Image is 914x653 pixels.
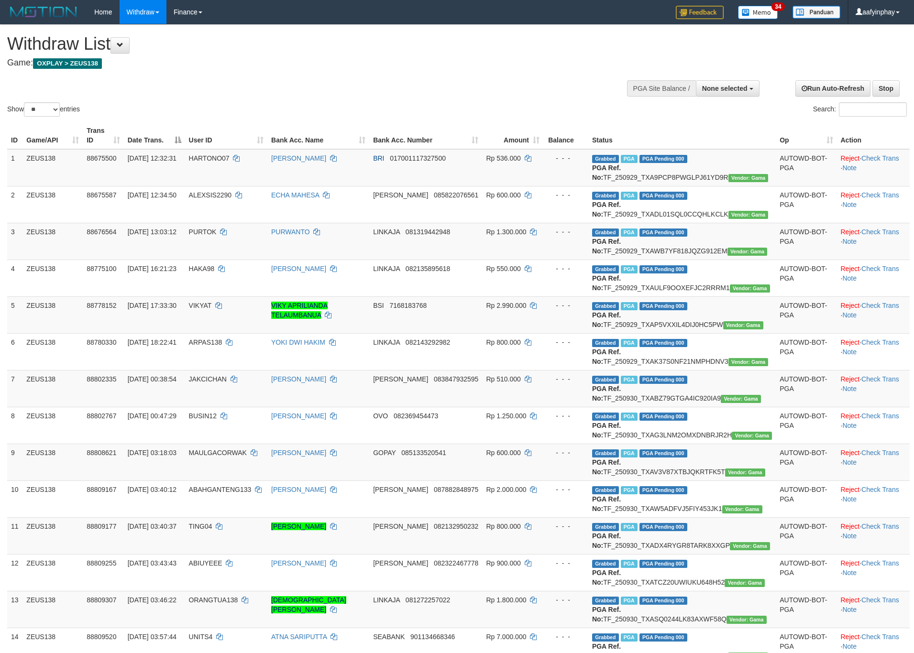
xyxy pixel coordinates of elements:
span: [DATE] 13:03:12 [128,228,176,236]
td: · · [837,296,910,333]
div: - - - [547,227,584,237]
span: [PERSON_NAME] [373,559,428,567]
span: 88809177 [87,522,116,530]
span: [DATE] 03:40:37 [128,522,176,530]
span: [DATE] 03:43:43 [128,559,176,567]
div: - - - [547,411,584,421]
td: TF_250929_TXAWB7YF818JQZG912EM [588,223,776,260]
th: Op: activate to sort column ascending [776,122,837,149]
b: PGA Ref. No: [592,532,621,549]
td: ZEUS138 [22,186,83,223]
a: Check Trans [861,449,899,457]
td: AUTOWD-BOT-PGA [776,370,837,407]
span: MAULGACORWAK [189,449,247,457]
div: - - - [547,301,584,310]
button: None selected [696,80,760,97]
span: LINKAJA [373,228,400,236]
a: Reject [841,412,860,420]
a: Reject [841,596,860,604]
a: Note [842,642,857,650]
span: Copy 085822076561 to clipboard [434,191,478,199]
span: Vendor URL: https://trx31.1velocity.biz [730,284,770,293]
th: User ID: activate to sort column ascending [185,122,267,149]
span: Vendor URL: https://trx31.1velocity.biz [728,211,769,219]
span: Marked by aafpengsreynich [621,192,638,200]
span: Marked by aafsreyleap [621,413,638,421]
td: · · [837,517,910,554]
span: Copy 082143292982 to clipboard [406,338,450,346]
b: PGA Ref. No: [592,311,621,328]
span: 88775100 [87,265,116,272]
td: TF_250930_TXABZ79GTGA4IC920IA9 [588,370,776,407]
td: ZEUS138 [22,260,83,296]
span: Vendor URL: https://trx31.1velocity.biz [722,505,762,513]
span: Rp 536.000 [486,154,520,162]
label: Search: [813,102,907,117]
td: ZEUS138 [22,554,83,591]
a: Check Trans [861,338,899,346]
td: AUTOWD-BOT-PGA [776,260,837,296]
td: · · [837,444,910,480]
td: AUTOWD-BOT-PGA [776,444,837,480]
span: 34 [771,2,784,11]
span: PGA Pending [639,523,687,531]
a: Reject [841,302,860,309]
a: Reject [841,559,860,567]
span: [DATE] 00:47:29 [128,412,176,420]
span: [PERSON_NAME] [373,486,428,493]
a: VIKY APRILIANDA TELAUMBANUA [271,302,328,319]
span: 88676564 [87,228,116,236]
td: ZEUS138 [22,149,83,186]
td: · · [837,260,910,296]
a: Reject [841,191,860,199]
input: Search: [839,102,907,117]
span: [DATE] 00:38:54 [128,375,176,383]
span: Marked by aaftrukkakada [621,155,638,163]
span: Grabbed [592,413,619,421]
th: Date Trans.: activate to sort column descending [124,122,185,149]
a: PURWANTO [271,228,310,236]
span: Marked by aafnoeunsreypich [621,229,638,237]
a: Note [842,311,857,319]
a: Note [842,164,857,172]
span: Rp 550.000 [486,265,520,272]
span: BRI [373,154,384,162]
td: 9 [7,444,22,480]
span: ARPAS138 [189,338,222,346]
span: [DATE] 03:18:03 [128,449,176,457]
td: ZEUS138 [22,407,83,444]
a: Check Trans [861,596,899,604]
span: Rp 1.250.000 [486,412,526,420]
span: Vendor URL: https://trx31.1velocity.biz [723,321,763,329]
span: [PERSON_NAME] [373,522,428,530]
span: 88809167 [87,486,116,493]
td: 10 [7,480,22,517]
span: Vendor URL: https://trx31.1velocity.biz [727,248,768,256]
span: [DATE] 12:34:50 [128,191,176,199]
span: Copy 017001117327500 to clipboard [390,154,446,162]
td: TF_250930_TXATCZ20UWIUKU648H52 [588,554,776,591]
a: [PERSON_NAME] [271,375,326,383]
span: Vendor URL: https://trx31.1velocity.biz [728,174,769,182]
a: Check Trans [861,154,899,162]
span: 88809307 [87,596,116,604]
span: [DATE] 03:40:12 [128,486,176,493]
td: 2 [7,186,22,223]
span: 88808621 [87,449,116,457]
span: 88809255 [87,559,116,567]
td: TF_250930_TXAV3V87XTBJQKRTFK5T [588,444,776,480]
span: None selected [702,85,748,92]
span: LINKAJA [373,338,400,346]
td: ZEUS138 [22,370,83,407]
span: PGA Pending [639,339,687,347]
span: Copy 081272257022 to clipboard [406,596,450,604]
span: Marked by aaftanly [621,523,638,531]
td: 12 [7,554,22,591]
td: AUTOWD-BOT-PGA [776,223,837,260]
span: Grabbed [592,302,619,310]
span: Rp 600.000 [486,449,520,457]
span: GOPAY [373,449,396,457]
a: Check Trans [861,302,899,309]
b: PGA Ref. No: [592,348,621,365]
span: Rp 2.000.000 [486,486,526,493]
